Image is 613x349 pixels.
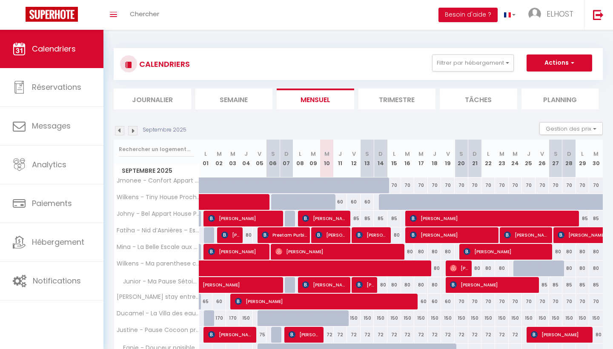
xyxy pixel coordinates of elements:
[536,177,549,193] div: 70
[266,140,280,177] th: 06
[235,293,417,309] span: [PERSON_NAME]
[522,140,536,177] th: 25
[334,140,347,177] th: 11
[428,277,441,293] div: 80
[410,210,578,226] span: [PERSON_NAME]
[562,177,576,193] div: 70
[378,150,383,158] abbr: D
[414,140,428,177] th: 17
[428,177,441,193] div: 70
[441,327,455,343] div: 72
[576,277,590,293] div: 85
[374,327,387,343] div: 72
[347,327,361,343] div: 72
[401,140,415,177] th: 16
[115,227,201,234] span: Fatiha - Nid d’Asnières – Escapade cosy aux portes de [GEOGRAPHIC_DATA]
[549,310,562,326] div: 150
[562,277,576,293] div: 85
[208,243,267,260] span: [PERSON_NAME]
[208,210,281,226] span: [PERSON_NAME]
[361,140,374,177] th: 13
[428,327,441,343] div: 72
[239,140,253,177] th: 04
[334,194,347,210] div: 60
[414,277,428,293] div: 80
[387,327,401,343] div: 72
[562,294,576,309] div: 70
[414,244,428,260] div: 80
[446,150,450,158] abbr: V
[562,244,576,260] div: 80
[481,310,495,326] div: 150
[536,310,549,326] div: 150
[253,140,266,177] th: 05
[387,177,401,193] div: 70
[356,277,374,293] span: [PERSON_NAME]
[32,198,72,209] span: Paiements
[576,211,590,226] div: 85
[130,9,159,18] span: Chercher
[536,294,549,309] div: 70
[361,310,374,326] div: 150
[562,310,576,326] div: 150
[352,150,356,158] abbr: V
[441,177,455,193] div: 70
[226,310,240,326] div: 170
[32,43,76,54] span: Calendriers
[576,260,590,276] div: 80
[540,150,544,158] abbr: V
[280,140,293,177] th: 07
[387,277,401,293] div: 80
[536,140,549,177] th: 26
[576,177,590,193] div: 70
[522,294,536,309] div: 70
[230,150,235,158] abbr: M
[302,210,348,226] span: [PERSON_NAME]
[549,277,562,293] div: 85
[137,54,190,74] h3: CALENDRIERS
[374,211,387,226] div: 85
[324,150,329,158] abbr: M
[428,310,441,326] div: 150
[468,140,482,177] th: 21
[33,275,81,286] span: Notifications
[401,310,415,326] div: 150
[143,126,186,134] p: Septembre 2025
[387,211,401,226] div: 85
[347,194,361,210] div: 60
[487,150,490,158] abbr: L
[315,227,347,243] span: [PERSON_NAME]
[115,277,201,286] span: Junior - Ma Pause Sétoise
[361,327,374,343] div: 72
[549,140,562,177] th: 27
[32,120,71,131] span: Messages
[441,294,455,309] div: 60
[589,177,603,193] div: 70
[114,165,199,177] span: Septembre 2025
[509,310,522,326] div: 150
[589,277,603,293] div: 85
[441,244,455,260] div: 80
[226,140,240,177] th: 03
[393,150,395,158] abbr: L
[522,177,536,193] div: 70
[115,310,201,317] span: Ducamel - La Villa des eaux bleues
[203,272,320,289] span: [PERSON_NAME]
[204,150,207,158] abbr: L
[547,9,573,19] span: ELHOST
[284,150,289,158] abbr: D
[428,294,441,309] div: 60
[302,277,348,293] span: [PERSON_NAME]
[347,310,361,326] div: 150
[401,327,415,343] div: 72
[199,277,213,293] a: [PERSON_NAME]
[468,177,482,193] div: 70
[536,277,549,293] div: 85
[554,150,558,158] abbr: S
[277,89,354,109] li: Mensuel
[418,150,424,158] abbr: M
[589,327,603,343] div: 80
[115,327,201,333] span: Justine - Pause Cocoon proche Aéroport CDG & 30 min de [GEOGRAPHIC_DATA]
[338,150,342,158] abbr: J
[208,326,254,343] span: [PERSON_NAME]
